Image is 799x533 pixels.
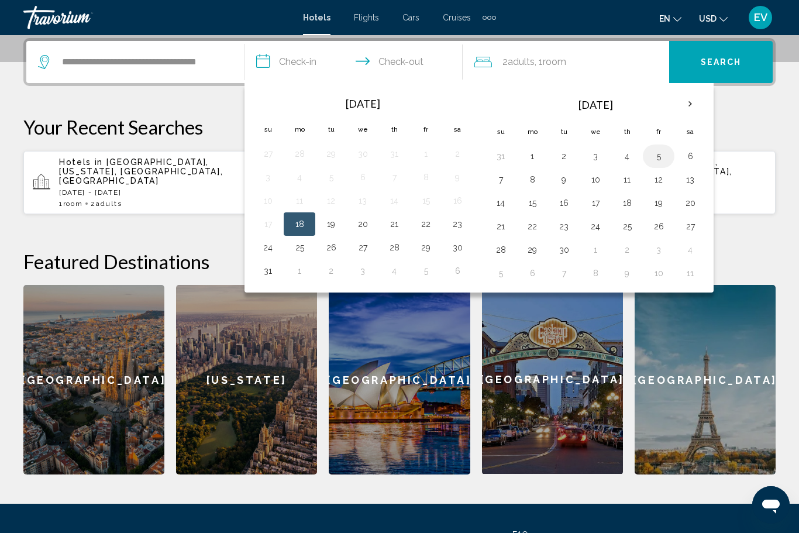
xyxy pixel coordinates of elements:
button: Day 3 [259,169,277,185]
button: Day 5 [416,263,435,279]
span: Search [701,58,742,67]
button: Day 9 [618,265,636,281]
button: Day 4 [290,169,309,185]
button: Day 4 [618,148,636,164]
h2: Featured Destinations [23,250,776,273]
button: Day 11 [618,171,636,188]
button: Day 5 [649,148,668,164]
span: USD [699,14,717,23]
button: Day 14 [385,192,404,209]
button: Day 29 [523,242,542,258]
button: Day 28 [385,239,404,256]
button: Day 16 [448,192,467,209]
button: Day 1 [290,263,309,279]
button: Day 27 [681,218,700,235]
a: Cars [402,13,419,22]
p: [DATE] - [DATE] [59,188,257,197]
button: Day 26 [322,239,340,256]
span: , 1 [535,54,566,70]
button: Day 2 [618,242,636,258]
button: Day 6 [523,265,542,281]
div: Search widget [26,41,773,83]
button: Day 13 [353,192,372,209]
a: Hotels [303,13,330,22]
button: Day 15 [523,195,542,211]
button: Search [669,41,773,83]
button: Day 30 [448,239,467,256]
button: Day 21 [385,216,404,232]
button: Day 5 [491,265,510,281]
button: Day 24 [586,218,605,235]
button: Day 31 [491,148,510,164]
button: Day 6 [448,263,467,279]
button: Day 29 [322,146,340,162]
iframe: Button to launch messaging window [752,486,790,524]
button: Day 15 [416,192,435,209]
button: Day 25 [290,239,309,256]
button: Day 8 [416,169,435,185]
th: [DATE] [516,91,674,119]
button: Day 16 [555,195,573,211]
a: [GEOGRAPHIC_DATA] [635,285,776,474]
button: Day 22 [416,216,435,232]
button: Change language [659,10,681,27]
button: Day 20 [681,195,700,211]
button: Day 9 [448,169,467,185]
button: Day 25 [618,218,636,235]
a: [GEOGRAPHIC_DATA] [329,285,470,474]
button: Day 10 [649,265,668,281]
a: [GEOGRAPHIC_DATA] [482,285,623,474]
span: Adults [508,56,535,67]
span: Flights [354,13,379,22]
button: Day 17 [586,195,605,211]
span: Room [63,200,83,208]
button: Day 11 [290,192,309,209]
div: [US_STATE] [176,285,317,474]
button: Day 20 [353,216,372,232]
button: Hotels in [GEOGRAPHIC_DATA], [US_STATE], [GEOGRAPHIC_DATA], [GEOGRAPHIC_DATA][DATE] - [DATE]1Room... [23,150,266,215]
th: [DATE] [284,91,442,116]
button: Day 3 [353,263,372,279]
button: Day 31 [259,263,277,279]
span: Cruises [443,13,471,22]
button: Day 7 [555,265,573,281]
button: Day 2 [555,148,573,164]
button: Day 1 [416,146,435,162]
button: Day 17 [259,216,277,232]
button: Day 18 [618,195,636,211]
button: Day 29 [416,239,435,256]
button: Day 1 [586,242,605,258]
button: Day 30 [353,146,372,162]
span: Adults [96,200,122,208]
button: Day 7 [385,169,404,185]
button: Day 18 [290,216,309,232]
button: Day 23 [448,216,467,232]
button: Day 4 [681,242,700,258]
button: Day 10 [586,171,605,188]
span: 2 [91,200,122,208]
button: Day 19 [649,195,668,211]
button: Day 4 [385,263,404,279]
p: Your Recent Searches [23,115,776,139]
button: Day 24 [259,239,277,256]
button: Day 6 [681,148,700,164]
button: Day 8 [523,171,542,188]
button: Day 7 [491,171,510,188]
div: [GEOGRAPHIC_DATA] [482,285,623,474]
a: Travorium [23,6,291,29]
span: Room [543,56,566,67]
button: Day 8 [586,265,605,281]
button: Extra navigation items [483,8,496,27]
a: [GEOGRAPHIC_DATA] [23,285,164,474]
button: Day 19 [322,216,340,232]
button: Day 28 [290,146,309,162]
button: Day 10 [259,192,277,209]
span: 2 [502,54,535,70]
button: Day 9 [555,171,573,188]
button: Day 23 [555,218,573,235]
span: Hotels in [59,157,103,167]
button: Travelers: 2 adults, 0 children [463,41,669,83]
